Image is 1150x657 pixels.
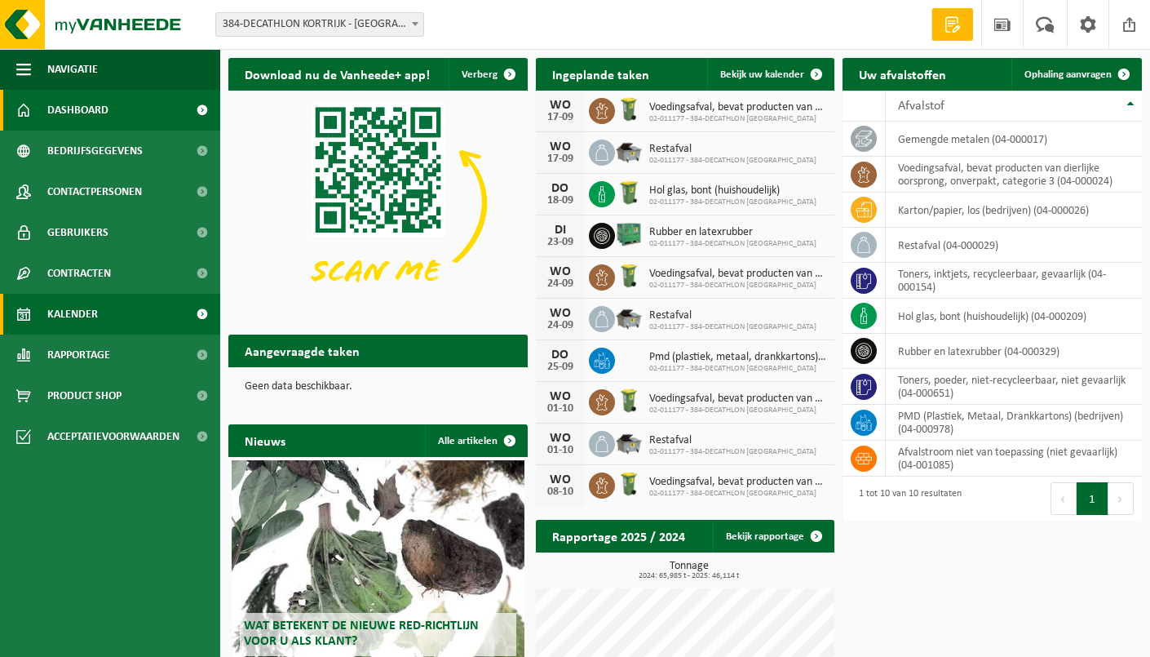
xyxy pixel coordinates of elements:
[544,99,577,112] div: WO
[615,262,643,290] img: WB-0140-HPE-GN-50
[649,434,816,447] span: Restafval
[47,253,111,294] span: Contracten
[47,416,179,457] span: Acceptatievoorwaarden
[886,405,1142,441] td: PMD (Plastiek, Metaal, Drankkartons) (bedrijven) (04-000978)
[47,375,122,416] span: Product Shop
[615,179,643,206] img: WB-0240-HPE-GN-50
[47,294,98,335] span: Kalender
[649,198,816,207] span: 02-011177 - 384-DECATHLON [GEOGRAPHIC_DATA]
[544,403,577,415] div: 01-10
[544,486,577,498] div: 08-10
[649,309,816,322] span: Restafval
[47,171,142,212] span: Contactpersonen
[544,390,577,403] div: WO
[47,131,143,171] span: Bedrijfsgegevens
[462,69,498,80] span: Verberg
[216,13,423,36] span: 384-DECATHLON KORTRIJK - KORTRIJK
[886,122,1142,157] td: gemengde metalen (04-000017)
[544,265,577,278] div: WO
[707,58,833,91] a: Bekijk uw kalender
[1077,482,1108,515] button: 1
[544,445,577,456] div: 01-10
[1108,482,1134,515] button: Next
[886,228,1142,263] td: restafval (04-000029)
[544,348,577,362] div: DO
[615,428,643,456] img: WB-5000-GAL-GY-01
[649,268,827,281] span: Voedingsafval, bevat producten van dierlijke oorsprong, onverpakt, categorie 3
[544,278,577,290] div: 24-09
[649,114,827,124] span: 02-011177 - 384-DECATHLON [GEOGRAPHIC_DATA]
[649,364,827,374] span: 02-011177 - 384-DECATHLON [GEOGRAPHIC_DATA]
[544,572,835,580] span: 2024: 65,985 t - 2025: 46,114 t
[720,69,804,80] span: Bekijk uw kalender
[649,226,816,239] span: Rubber en latexrubber
[615,95,643,123] img: WB-0140-HPE-GN-50
[47,90,108,131] span: Dashboard
[886,263,1142,299] td: toners, inktjets, recycleerbaar, gevaarlijk (04-000154)
[649,281,827,291] span: 02-011177 - 384-DECATHLON [GEOGRAPHIC_DATA]
[649,489,827,499] span: 02-011177 - 384-DECATHLON [GEOGRAPHIC_DATA]
[843,58,962,90] h2: Uw afvalstoffen
[245,381,511,393] p: Geen data beschikbaar.
[47,335,110,375] span: Rapportage
[615,470,643,498] img: WB-0140-HPE-GN-50
[615,137,643,165] img: WB-5000-GAL-GY-01
[1011,58,1140,91] a: Ophaling aanvragen
[544,112,577,123] div: 17-09
[713,520,833,553] a: Bekijk rapportage
[649,156,816,166] span: 02-011177 - 384-DECATHLON [GEOGRAPHIC_DATA]
[228,58,446,90] h2: Download nu de Vanheede+ app!
[544,320,577,331] div: 24-09
[544,561,835,580] h3: Tonnage
[1050,482,1077,515] button: Previous
[544,195,577,206] div: 18-09
[1024,69,1112,80] span: Ophaling aanvragen
[449,58,526,91] button: Verberg
[47,49,98,90] span: Navigatie
[215,12,424,37] span: 384-DECATHLON KORTRIJK - KORTRIJK
[649,406,827,415] span: 02-011177 - 384-DECATHLON [GEOGRAPHIC_DATA]
[649,239,816,249] span: 02-011177 - 384-DECATHLON [GEOGRAPHIC_DATA]
[228,424,302,456] h2: Nieuws
[886,334,1142,369] td: rubber en latexrubber (04-000329)
[544,362,577,373] div: 25-09
[649,393,827,406] span: Voedingsafval, bevat producten van dierlijke oorsprong, onverpakt, categorie 3
[615,304,643,331] img: WB-5000-GAL-GY-01
[544,307,577,320] div: WO
[649,322,816,332] span: 02-011177 - 384-DECATHLON [GEOGRAPHIC_DATA]
[649,184,816,198] span: Hol glas, bont (huishoudelijk)
[886,369,1142,405] td: toners, poeder, niet-recycleerbaar, niet gevaarlijk (04-000651)
[851,481,962,517] div: 1 tot 10 van 10 resultaten
[544,224,577,237] div: DI
[649,101,827,114] span: Voedingsafval, bevat producten van dierlijke oorsprong, onverpakt, categorie 3
[47,212,108,253] span: Gebruikers
[544,182,577,195] div: DO
[544,140,577,153] div: WO
[649,143,816,156] span: Restafval
[898,100,944,113] span: Afvalstof
[228,335,376,366] h2: Aangevraagde taken
[536,58,666,90] h2: Ingeplande taken
[886,193,1142,228] td: karton/papier, los (bedrijven) (04-000026)
[886,441,1142,477] td: afvalstroom niet van toepassing (niet gevaarlijk) (04-001085)
[615,220,643,248] img: PB-HB-1400-HPE-GN-01
[536,520,701,552] h2: Rapportage 2025 / 2024
[649,351,827,364] span: Pmd (plastiek, metaal, drankkartons) (bedrijven)
[544,237,577,248] div: 23-09
[228,91,528,315] img: Download de VHEPlus App
[886,299,1142,334] td: hol glas, bont (huishoudelijk) (04-000209)
[649,447,816,457] span: 02-011177 - 384-DECATHLON [GEOGRAPHIC_DATA]
[544,432,577,445] div: WO
[649,476,827,489] span: Voedingsafval, bevat producten van dierlijke oorsprong, onverpakt, categorie 3
[615,387,643,415] img: WB-0140-HPE-GN-50
[244,619,479,648] span: Wat betekent de nieuwe RED-richtlijn voor u als klant?
[886,157,1142,193] td: voedingsafval, bevat producten van dierlijke oorsprong, onverpakt, categorie 3 (04-000024)
[544,473,577,486] div: WO
[425,424,526,457] a: Alle artikelen
[544,153,577,165] div: 17-09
